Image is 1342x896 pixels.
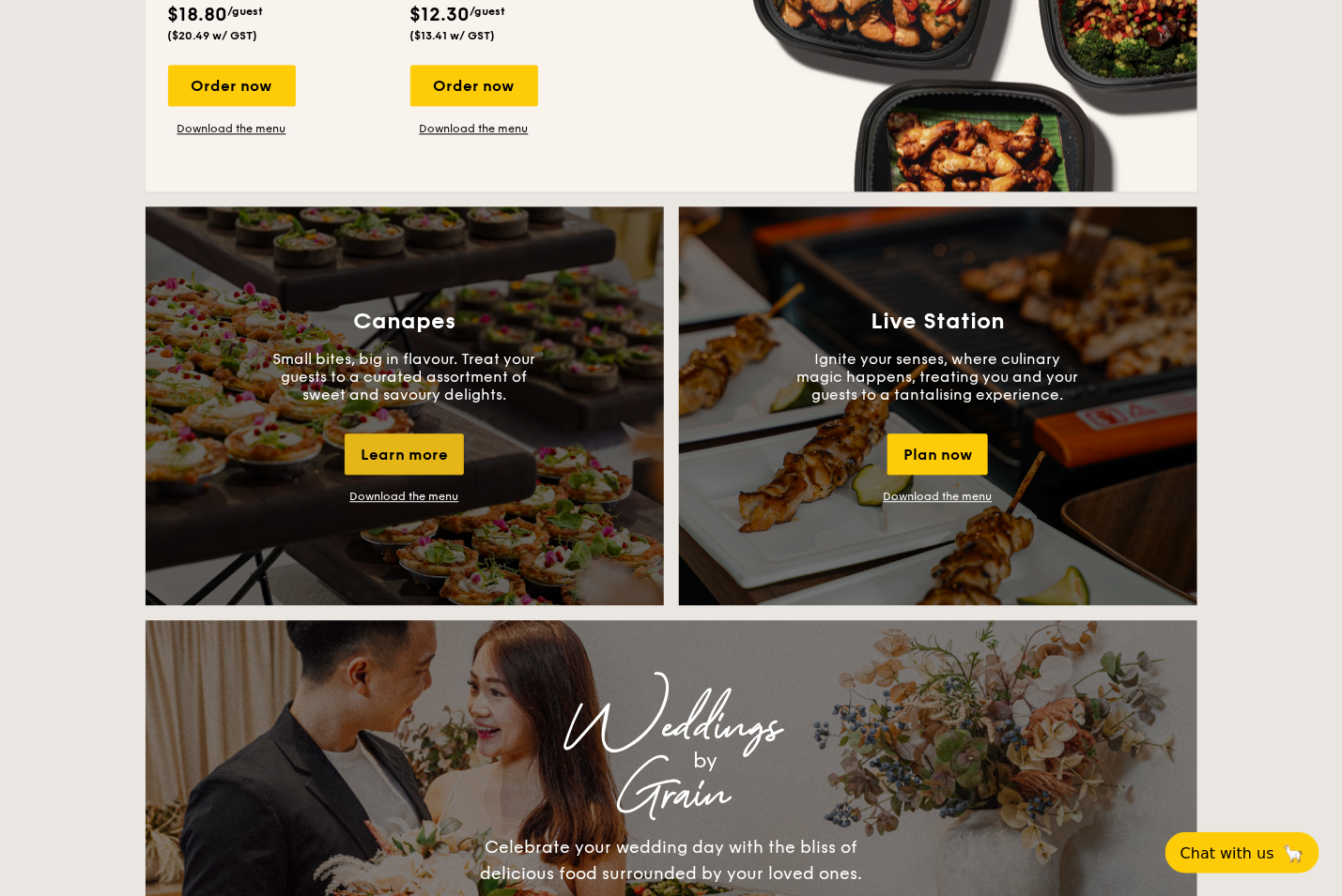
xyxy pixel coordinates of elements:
[168,4,228,26] span: $18.80
[311,778,1032,812] div: Grain
[797,350,1079,403] p: Ignite your senses, where culinary magic happens, treating you and your guests to a tantalising e...
[410,29,496,42] span: ($13.41 w/ GST)
[1180,844,1274,862] span: Chat with us
[380,744,1032,778] div: by
[168,29,258,42] span: ($20.49 w/ GST)
[410,121,538,136] a: Download the menu
[264,350,546,403] p: Small bites, big in flavour. Treat your guests to a curated assortment of sweet and savoury delig...
[460,834,883,887] div: Celebrate your wedding day with the bliss of delicious food surrounded by your loved ones.
[1165,832,1319,873] button: Chat with us🦙
[353,309,455,335] h3: Canapes
[410,65,538,106] div: Order now
[871,309,1005,335] h3: Live Station
[228,5,264,18] span: /guest
[345,433,464,475] div: Learn more
[410,4,470,26] span: $12.30
[168,65,296,106] div: Order now
[311,710,1032,744] div: Weddings
[470,5,506,18] span: /guest
[887,433,988,475] div: Plan now
[884,490,993,503] a: Download the menu
[168,121,296,136] a: Download the menu
[350,490,459,503] a: Download the menu
[1282,843,1304,864] span: 🦙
